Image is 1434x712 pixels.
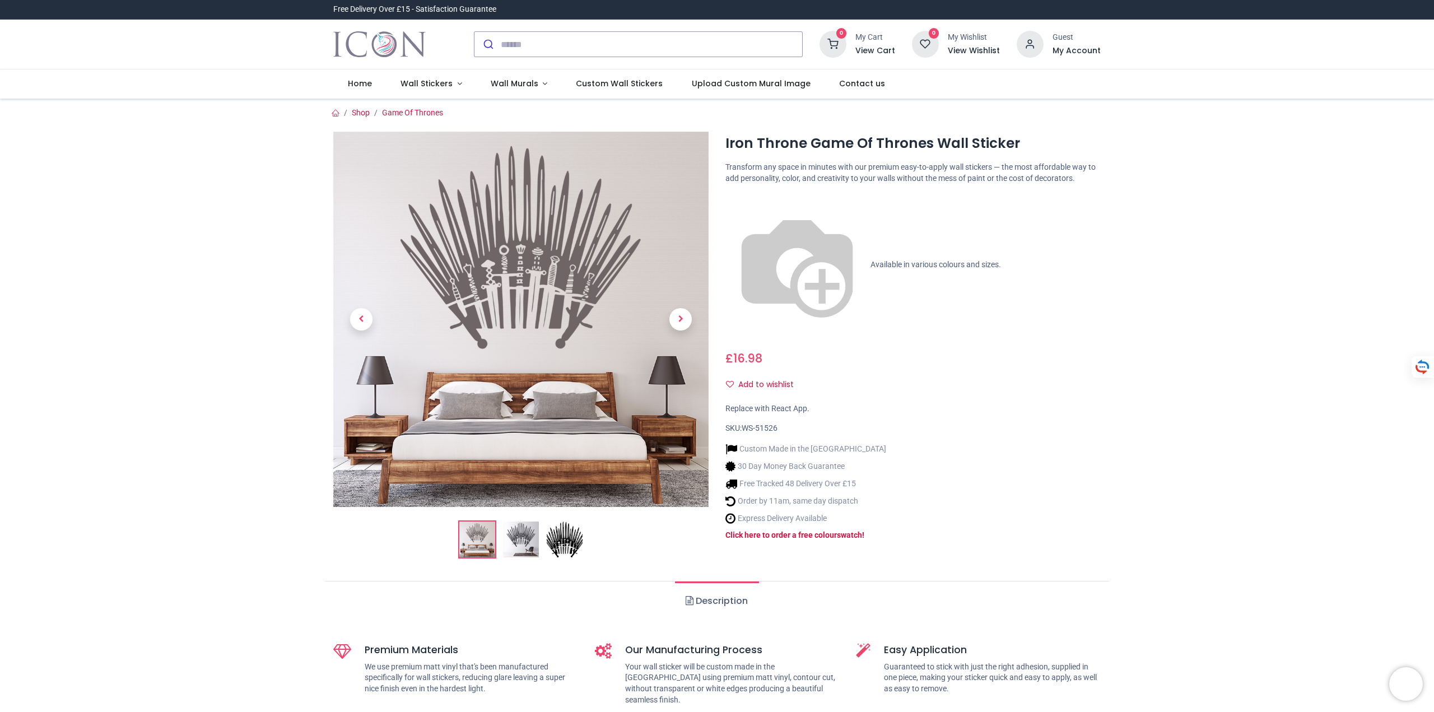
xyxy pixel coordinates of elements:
div: Replace with React App. [725,403,1101,415]
a: My Account [1053,45,1101,57]
li: Order by 11am, same day dispatch [725,495,886,507]
span: 16.98 [733,350,762,366]
a: swatch [837,530,862,539]
sup: 0 [836,28,847,39]
p: Guaranteed to stick with just the right adhesion, supplied in one piece, making your sticker quic... [884,662,1101,695]
img: Iron Throne Game Of Thrones Wall Sticker [333,132,709,507]
span: Previous [350,308,373,331]
span: Custom Wall Stickers [576,78,663,89]
p: Transform any space in minutes with our premium easy-to-apply wall stickers — the most affordable... [725,162,1101,184]
div: My Wishlist [948,32,1000,43]
a: Wall Murals [476,69,562,99]
a: Previous [333,188,389,451]
a: 0 [820,39,846,48]
span: Contact us [839,78,885,89]
a: Wall Stickers [386,69,476,99]
a: Game Of Thrones [382,108,443,117]
a: Click here to order a free colour [725,530,837,539]
iframe: Brevo live chat [1389,667,1423,701]
li: Custom Made in the [GEOGRAPHIC_DATA] [725,443,886,455]
span: Home [348,78,372,89]
span: Upload Custom Mural Image [692,78,811,89]
span: Wall Murals [491,78,538,89]
img: WS-51526-02 [503,522,539,557]
img: Iron Throne Game Of Thrones Wall Sticker [459,522,495,557]
h5: Our Manufacturing Process [625,643,840,657]
span: £ [725,350,762,366]
a: Shop [352,108,370,117]
h5: Premium Materials [365,643,578,657]
a: View Cart [855,45,895,57]
img: Icon Wall Stickers [333,29,426,60]
i: Add to wishlist [726,380,734,388]
a: 0 [912,39,939,48]
div: Free Delivery Over £15 - Satisfaction Guarantee [333,4,496,15]
span: Available in various colours and sizes. [870,259,1001,268]
button: Add to wishlistAdd to wishlist [725,375,803,394]
a: View Wishlist [948,45,1000,57]
iframe: Customer reviews powered by Trustpilot [865,4,1101,15]
a: Logo of Icon Wall Stickers [333,29,426,60]
div: Guest [1053,32,1101,43]
a: ! [862,530,864,539]
span: WS-51526 [742,424,777,432]
h1: Iron Throne Game Of Thrones Wall Sticker [725,134,1101,153]
li: 30 Day Money Back Guarantee [725,460,886,472]
a: Description [675,581,758,621]
span: Next [669,308,692,331]
h5: Easy Application [884,643,1101,657]
a: Next [653,188,709,451]
p: Your wall sticker will be custom made in the [GEOGRAPHIC_DATA] using premium matt vinyl, contour ... [625,662,840,705]
li: Free Tracked 48 Delivery Over £15 [725,478,886,490]
img: WS-51526-03 [547,522,583,557]
sup: 0 [929,28,939,39]
span: Wall Stickers [401,78,453,89]
li: Express Delivery Available [725,513,886,524]
button: Submit [474,32,501,57]
p: We use premium matt vinyl that's been manufactured specifically for wall stickers, reducing glare... [365,662,578,695]
div: SKU: [725,423,1101,434]
div: My Cart [855,32,895,43]
img: color-wheel.png [725,193,869,337]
